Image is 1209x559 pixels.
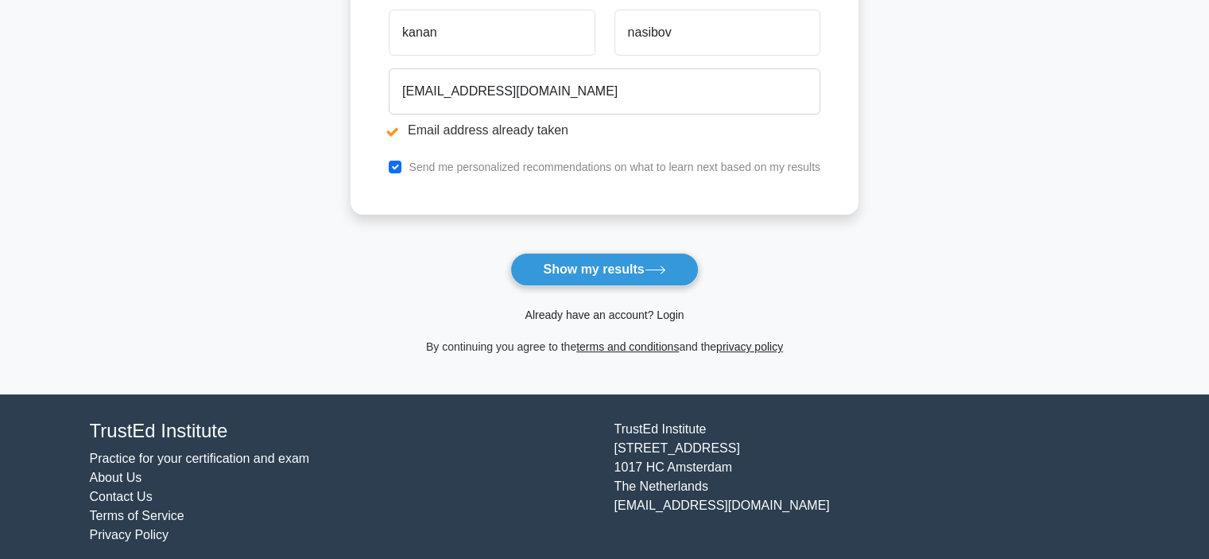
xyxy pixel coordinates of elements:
div: TrustEd Institute [STREET_ADDRESS] 1017 HC Amsterdam The Netherlands [EMAIL_ADDRESS][DOMAIN_NAME] [605,420,1130,545]
div: By continuing you agree to the and the [341,337,868,356]
button: Show my results [510,253,698,286]
a: privacy policy [716,340,783,353]
input: Email [389,68,820,115]
a: Contact Us [90,490,153,503]
label: Send me personalized recommendations on what to learn next based on my results [409,161,820,173]
a: Terms of Service [90,509,184,522]
h4: TrustEd Institute [90,420,595,443]
input: Last name [614,10,820,56]
a: terms and conditions [576,340,679,353]
input: First name [389,10,595,56]
a: About Us [90,471,142,484]
li: Email address already taken [389,121,820,140]
a: Practice for your certification and exam [90,452,310,465]
a: Privacy Policy [90,528,169,542]
a: Already have an account? Login [525,309,684,321]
